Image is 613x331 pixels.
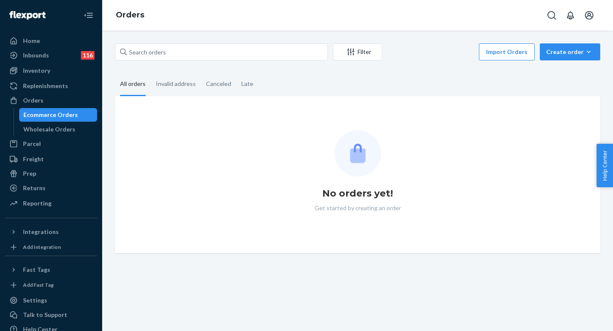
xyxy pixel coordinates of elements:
[5,242,97,252] a: Add Integration
[479,43,535,60] button: Import Orders
[9,11,46,20] img: Flexport logo
[23,140,41,148] div: Parcel
[23,243,61,251] div: Add Integration
[546,48,594,56] div: Create order
[540,43,600,60] button: Create order
[116,10,144,20] a: Orders
[23,125,75,134] div: Wholesale Orders
[5,308,97,322] a: Talk to Support
[5,263,97,277] button: Fast Tags
[5,49,97,62] a: Inbounds116
[19,123,97,136] a: Wholesale Orders
[5,225,97,239] button: Integrations
[23,82,68,90] div: Replenishments
[206,73,231,95] div: Canceled
[5,152,97,166] a: Freight
[333,48,382,56] div: Filter
[5,34,97,48] a: Home
[335,130,381,177] img: Empty list
[23,169,36,178] div: Prep
[23,184,46,192] div: Returns
[23,66,50,75] div: Inventory
[5,181,97,195] a: Returns
[322,187,393,200] h1: No orders yet!
[315,204,401,212] p: Get started by creating an order
[23,265,50,274] div: Fast Tags
[23,296,47,305] div: Settings
[5,197,97,210] a: Reporting
[5,294,97,307] a: Settings
[23,281,54,288] div: Add Fast Tag
[241,73,253,95] div: Late
[156,73,196,95] div: Invalid address
[23,199,52,208] div: Reporting
[115,43,328,60] input: Search orders
[5,167,97,180] a: Prep
[23,51,49,60] div: Inbounds
[596,144,613,187] button: Help Center
[81,51,95,60] div: 116
[5,137,97,151] a: Parcel
[23,155,44,163] div: Freight
[80,7,97,24] button: Close Navigation
[23,311,67,319] div: Talk to Support
[581,7,598,24] button: Open account menu
[5,79,97,93] a: Replenishments
[19,108,97,122] a: Ecommerce Orders
[109,3,151,28] ol: breadcrumbs
[23,228,59,236] div: Integrations
[5,64,97,77] a: Inventory
[543,7,560,24] button: Open Search Box
[333,43,382,60] button: Filter
[5,280,97,290] a: Add Fast Tag
[23,111,78,119] div: Ecommerce Orders
[23,37,40,45] div: Home
[23,96,43,105] div: Orders
[120,73,146,96] div: All orders
[5,94,97,107] a: Orders
[562,7,579,24] button: Open notifications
